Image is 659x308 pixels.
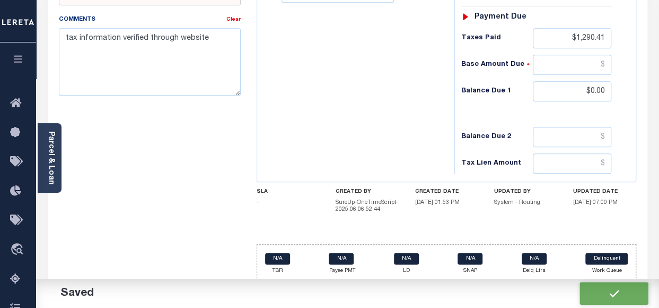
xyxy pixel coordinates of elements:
p: Delq Ltrs [522,267,547,275]
h5: [DATE] 01:53 PM [415,199,478,206]
p: SNAP [458,267,482,275]
a: N/A [458,253,482,264]
h5: SureUp-OneTimeScript-2025.06.06.52.44 [336,199,399,213]
a: Clear [226,17,241,22]
p: Payee PMT [329,267,355,275]
a: N/A [522,253,547,264]
a: N/A [329,253,354,264]
p: TBR [265,267,290,275]
a: Parcel & Loan [47,131,55,185]
input: $ [533,55,611,75]
h4: SLA [257,189,320,195]
h5: [DATE] 07:00 PM [573,199,636,206]
input: $ [533,153,611,174]
h5: System - Routing [494,199,557,206]
h6: Tax Lien Amount [461,159,533,168]
input: $ [533,81,611,101]
h4: CREATED BY [336,189,399,195]
a: N/A [265,253,290,264]
h6: Balance Due 2 [461,133,533,141]
h6: Taxes Paid [461,34,533,42]
h4: UPDATED BY [494,189,557,195]
input: $ [533,28,611,48]
h6: Balance Due 1 [461,87,533,96]
label: Comments [59,15,95,24]
input: $ [533,127,611,147]
h6: Base Amount Due [461,61,533,69]
p: Work Queue [585,267,628,275]
span: - [257,200,259,206]
span: Saved [60,288,94,299]
h4: CREATED DATE [415,189,478,195]
p: LD [394,267,419,275]
a: Delinquent [585,253,628,264]
a: N/A [394,253,419,264]
h6: Payment due [475,13,526,22]
h4: UPDATED DATE [573,189,636,195]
